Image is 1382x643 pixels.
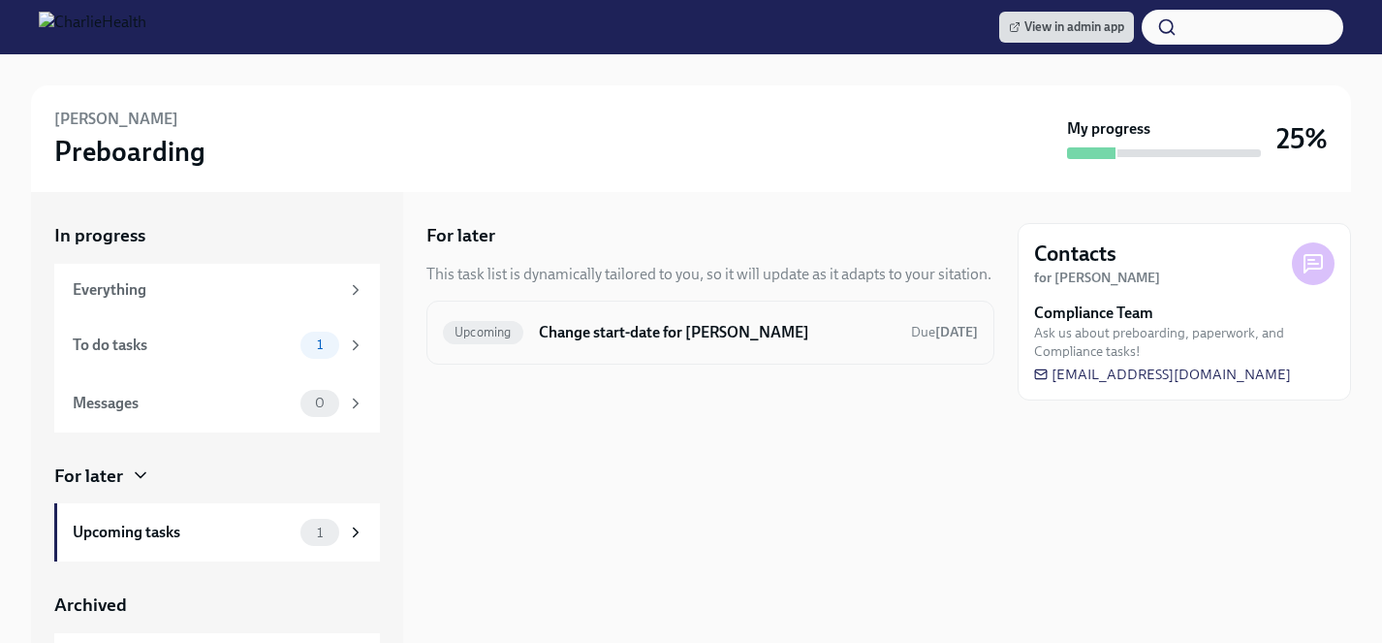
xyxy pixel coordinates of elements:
a: View in admin app [999,12,1134,43]
h6: [PERSON_NAME] [54,109,178,130]
h5: For later [426,223,495,248]
a: Everything [54,264,380,316]
a: To do tasks1 [54,316,380,374]
h3: Preboarding [54,134,205,169]
span: 1 [305,338,334,352]
span: Upcoming [443,325,523,339]
a: Messages0 [54,374,380,433]
a: [EMAIL_ADDRESS][DOMAIN_NAME] [1034,365,1291,384]
a: UpcomingChange start-date for [PERSON_NAME]Due[DATE] [443,317,978,348]
div: To do tasks [73,335,293,356]
span: View in admin app [1009,17,1124,37]
a: For later [54,464,380,489]
h3: 25% [1276,121,1328,156]
h4: Contacts [1034,240,1116,269]
a: In progress [54,223,380,248]
span: September 15th, 2025 09:00 [911,323,978,341]
a: Archived [54,593,380,618]
div: This task list is dynamically tailored to you, so it will update as it adapts to your sitation. [426,264,991,285]
a: Upcoming tasks1 [54,503,380,562]
span: 1 [305,526,334,540]
div: Messages [73,393,293,414]
h6: Change start-date for [PERSON_NAME] [539,322,895,343]
div: Everything [73,279,339,301]
div: For later [54,464,123,489]
img: CharlieHealth [39,12,146,43]
span: Due [911,324,978,340]
strong: for [PERSON_NAME] [1034,270,1160,286]
strong: My progress [1067,118,1150,140]
strong: [DATE] [935,324,978,340]
span: 0 [303,396,336,410]
div: Upcoming tasks [73,522,293,543]
span: Ask us about preboarding, paperwork, and Compliance tasks! [1034,324,1335,361]
strong: Compliance Team [1034,303,1153,324]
